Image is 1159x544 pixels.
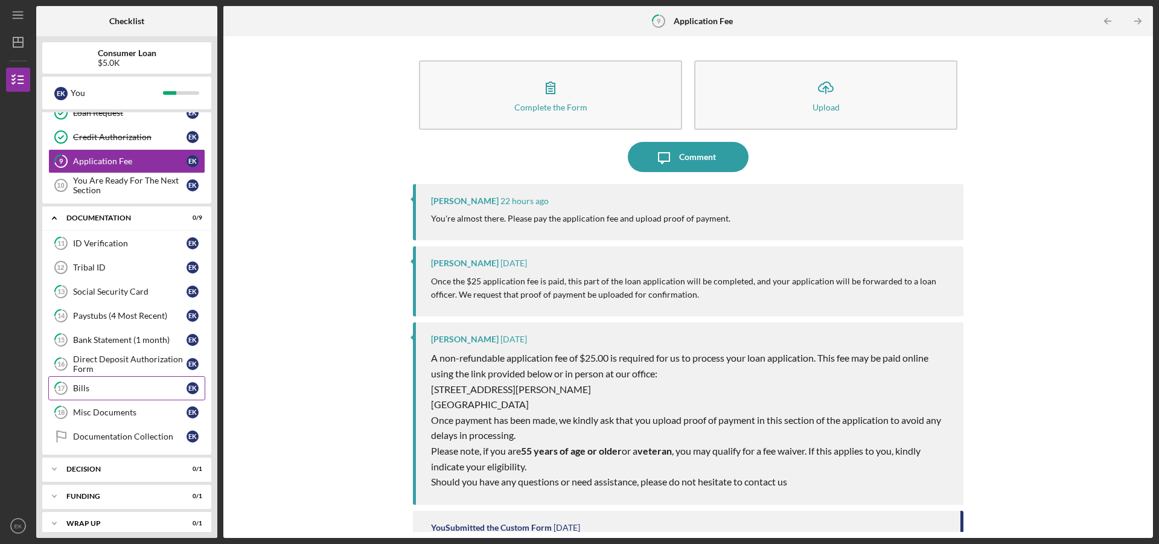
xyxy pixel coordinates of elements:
div: Bills [73,383,187,393]
div: Paystubs (4 Most Recent) [73,311,187,321]
div: Comment [679,142,716,172]
span: [STREET_ADDRESS][PERSON_NAME] [GEOGRAPHIC_DATA] [431,383,591,411]
div: You [71,83,163,103]
div: Credit Authorization [73,132,187,142]
div: E K [187,334,199,346]
tspan: 15 [57,336,65,344]
button: EK [6,514,30,538]
button: Complete the Form [419,60,682,130]
button: Upload [694,60,957,130]
div: E K [187,430,199,443]
a: 14Paystubs (4 Most Recent)EK [48,304,205,328]
tspan: 11 [57,240,65,248]
b: Consumer Loan [98,48,156,58]
div: E K [187,286,199,298]
div: E K [187,131,199,143]
tspan: 17 [57,385,65,392]
time: 2025-09-01 18:33 [500,258,527,268]
tspan: 14 [57,312,65,320]
div: Upload [813,103,840,112]
p: You're almost there. Please pay the application fee and upload proof of payment. [431,212,730,225]
div: $5.0K [98,58,156,68]
div: 0 / 9 [180,214,202,222]
div: 0 / 1 [180,520,202,527]
time: 2025-09-04 13:28 [500,196,549,206]
a: 18Misc DocumentsEK [48,400,205,424]
a: 17BillsEK [48,376,205,400]
div: E K [187,406,199,418]
div: E K [187,179,199,191]
span: veteran [637,445,672,456]
div: [PERSON_NAME] [431,258,499,268]
tspan: 12 [57,264,64,271]
b: Application Fee [674,16,733,26]
time: 2025-08-28 11:34 [554,523,580,533]
a: Documentation CollectionEK [48,424,205,449]
b: Checklist [109,16,144,26]
div: 0 / 1 [180,493,202,500]
div: Decision [66,466,172,473]
div: You Submitted the Custom Form [431,523,552,533]
span: Should you have any questions or need assistance, please do not hesitate to contact us [431,476,787,487]
div: E K [187,310,199,322]
tspan: 9 [59,158,63,165]
div: Complete the Form [514,103,587,112]
span: 55 years of age or older [521,445,622,456]
div: E K [187,261,199,274]
div: Social Security Card [73,287,187,296]
div: E K [54,87,68,100]
a: 13Social Security CardEK [48,280,205,304]
div: Loan Request [73,108,187,118]
div: [PERSON_NAME] [431,334,499,344]
a: 11ID VerificationEK [48,231,205,255]
div: Documentation [66,214,172,222]
div: Bank Statement (1 month) [73,335,187,345]
div: You Are Ready For The Next Section [73,176,187,195]
button: Comment [628,142,749,172]
div: E K [187,155,199,167]
div: Wrap up [66,520,172,527]
div: E K [187,358,199,370]
a: Loan RequestEK [48,101,205,125]
tspan: 16 [57,360,65,368]
text: EK [14,523,22,530]
a: 9Application FeeEK [48,149,205,173]
tspan: 13 [57,288,65,296]
div: Direct Deposit Authorization Form [73,354,187,374]
div: 0 / 1 [180,466,202,473]
tspan: 9 [657,17,661,25]
span: or a [622,445,637,456]
div: [PERSON_NAME] [431,196,499,206]
span: A non-refundable application fee of $25.00 is required for us to process your loan application. T... [431,352,930,379]
a: 10You Are Ready For The Next SectionEK [48,173,205,197]
a: 15Bank Statement (1 month)EK [48,328,205,352]
a: 16Direct Deposit Authorization FormEK [48,352,205,376]
div: E K [187,382,199,394]
div: E K [187,237,199,249]
span: , you may qualify for a fee waiver. If this applies to you, kindly indicate your eligibility. [431,445,922,472]
p: Once the $25 application fee is paid, this part of the loan application will be completed, and yo... [431,275,951,302]
div: Documentation Collection [73,432,187,441]
div: ID Verification [73,238,187,248]
div: Tribal ID [73,263,187,272]
div: Application Fee [73,156,187,166]
a: Credit AuthorizationEK [48,125,205,149]
span: Once payment has been made, we kindly ask that you upload proof of payment in this section of the... [431,414,943,441]
a: 12Tribal IDEK [48,255,205,280]
span: Please note, if you are [431,445,521,456]
div: E K [187,107,199,119]
time: 2025-08-28 17:22 [500,334,527,344]
div: Misc Documents [73,408,187,417]
tspan: 10 [57,182,64,189]
tspan: 18 [57,409,65,417]
div: Funding [66,493,172,500]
